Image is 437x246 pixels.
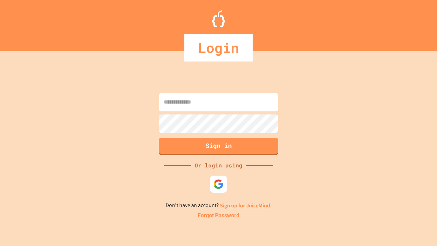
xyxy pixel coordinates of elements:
[184,34,253,61] div: Login
[408,219,430,239] iframe: chat widget
[166,201,272,210] p: Don't have an account?
[380,189,430,218] iframe: chat widget
[212,10,225,27] img: Logo.svg
[198,211,239,220] a: Forgot Password
[159,138,278,155] button: Sign in
[191,161,246,169] div: Or login using
[213,179,224,189] img: google-icon.svg
[220,202,272,209] a: Sign up for JuiceMind.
